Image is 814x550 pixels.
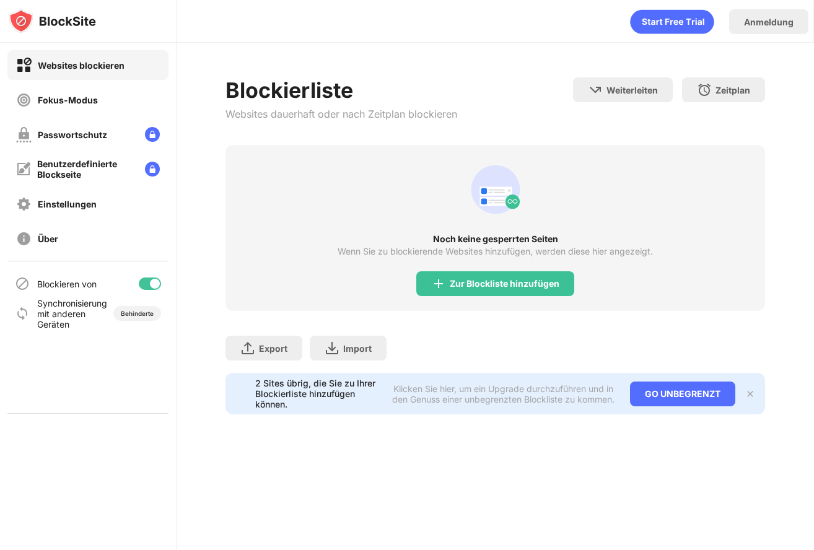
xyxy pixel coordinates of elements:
div: Benutzerdefinierte Blockseite [37,159,135,180]
div: Synchronisierung mit anderen Geräten [37,298,101,330]
div: Weiterleiten [606,85,658,95]
div: Noch keine gesperrten Seiten [225,234,765,244]
img: about-off.svg [16,231,32,247]
img: lock-menu.svg [145,127,160,142]
div: Klicken Sie hier, um ein Upgrade durchzuführen und in den Genuss einer unbegrenzten Blockliste zu... [392,383,615,404]
div: Blockieren von [37,279,97,289]
img: password-protection-off.svg [16,127,32,142]
div: Behinderte [121,310,154,317]
img: block-on.svg [16,58,32,73]
div: Über [38,234,58,244]
img: lock-menu.svg [145,162,160,177]
div: Blockierliste [225,77,457,103]
div: animation [630,9,714,34]
img: settings-off.svg [16,196,32,212]
div: 2 Sites übrig, die Sie zu Ihrer Blockierliste hinzufügen können. [255,378,385,409]
div: GO UNBEGRENZT [630,382,735,406]
img: customize-block-page-off.svg [16,162,31,177]
div: Export [259,343,287,354]
div: Import [343,343,372,354]
div: Wenn Sie zu blockierende Websites hinzufügen, werden diese hier angezeigt. [338,247,653,256]
div: Fokus-Modus [38,95,98,105]
div: Zeitplan [716,85,750,95]
div: Websites dauerhaft oder nach Zeitplan blockieren [225,108,457,120]
img: logo-blocksite.svg [9,9,96,33]
img: x-button.svg [745,389,755,399]
div: Einstellungen [38,199,97,209]
img: sync-icon.svg [15,306,30,321]
img: blocking-icon.svg [15,276,30,291]
div: Passwortschutz [38,129,107,140]
div: Websites blockieren [38,60,125,71]
div: animation [466,160,525,219]
img: focus-off.svg [16,92,32,108]
div: Zur Blockliste hinzufügen [450,279,559,289]
div: Anmeldung [744,17,794,27]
